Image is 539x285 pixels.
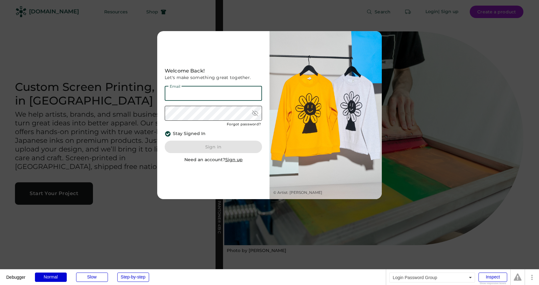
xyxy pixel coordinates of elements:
[227,122,261,127] div: Forgot password?
[273,190,322,195] div: © Artist: [PERSON_NAME]
[478,282,507,285] div: Show responsive boxes
[168,85,182,88] div: Email
[6,269,26,279] div: Debugger
[478,273,507,282] div: Inspect
[35,273,67,282] div: Normal
[173,131,206,137] div: Stay Signed In
[117,273,149,282] div: Step-by-step
[165,141,262,153] button: Sign in
[76,273,108,282] div: Slow
[165,75,262,81] div: Let's make something great together.
[165,67,262,75] div: Welcome Back!
[184,157,243,163] div: Need an account?
[269,31,382,199] img: Web-Rendered_Studio-51sRGB.jpg
[389,273,475,283] div: Login Password Group
[225,157,243,162] u: Sign up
